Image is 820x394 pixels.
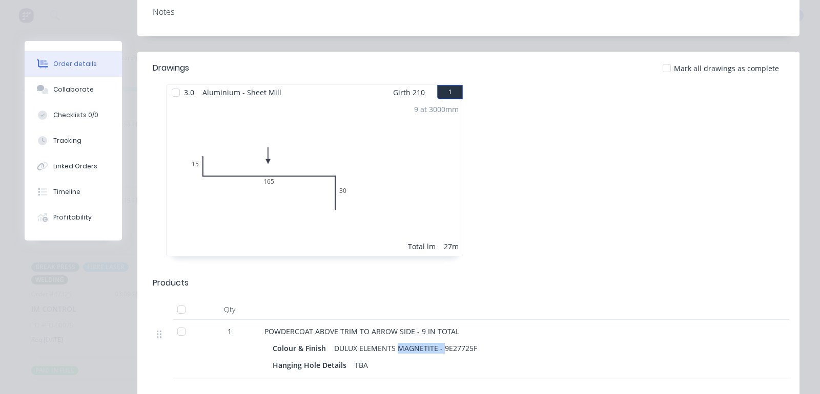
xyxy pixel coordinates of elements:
[273,341,330,356] div: Colour & Finish
[153,7,784,17] div: Notes
[674,63,779,74] span: Mark all drawings as complete
[53,111,98,120] div: Checklists 0/0
[53,136,81,145] div: Tracking
[167,100,463,256] div: 015165309 at 3000mmTotal lm27m
[25,205,122,230] button: Profitability
[53,85,94,94] div: Collaborate
[53,187,80,196] div: Timeline
[414,104,459,115] div: 9 at 3000mm
[53,213,92,222] div: Profitability
[180,85,198,100] span: 3.0
[25,154,122,179] button: Linked Orders
[25,102,122,128] button: Checklists 0/0
[228,326,232,337] span: 1
[330,341,481,356] div: DULUX ELEMENTS MAGNETITE - 9E27725F
[153,62,189,74] div: Drawings
[444,241,459,252] div: 27m
[273,358,351,373] div: Hanging Hole Details
[198,85,285,100] span: Aluminium - Sheet Mill
[264,326,459,336] span: POWDERCOAT ABOVE TRIM TO ARROW SIDE - 9 IN TOTAL
[25,128,122,154] button: Tracking
[437,85,463,99] button: 1
[25,179,122,205] button: Timeline
[53,162,97,171] div: Linked Orders
[408,241,436,252] div: Total lm
[199,299,260,320] div: Qty
[153,277,189,289] div: Products
[393,85,425,100] span: Girth 210
[351,358,372,373] div: TBA
[25,77,122,102] button: Collaborate
[53,59,97,69] div: Order details
[25,51,122,77] button: Order details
